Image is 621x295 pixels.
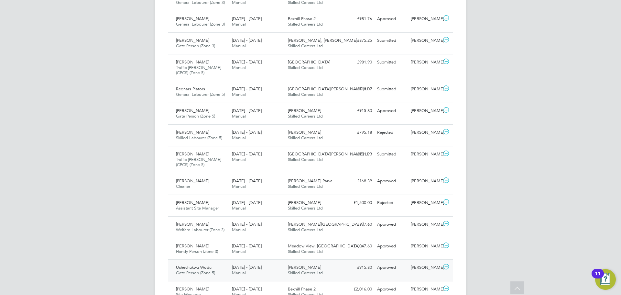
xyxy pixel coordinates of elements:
[176,92,225,97] span: General Labourer (Zone 5)
[232,184,246,189] span: Manual
[288,221,364,227] span: [PERSON_NAME][GEOGRAPHIC_DATA]
[288,86,372,92] span: [GEOGRAPHIC_DATA][PERSON_NAME] LLP
[288,243,364,249] span: Meadow View, [GEOGRAPHIC_DATA]…
[232,38,262,43] span: [DATE] - [DATE]
[288,43,323,49] span: Skilled Careers Ltd
[176,151,209,157] span: [PERSON_NAME]
[288,184,323,189] span: Skilled Careers Ltd
[288,178,332,184] span: [PERSON_NAME] Parva
[375,198,408,208] div: Rejected
[176,249,218,254] span: Handy Person (Zone 3)
[375,284,408,295] div: Approved
[176,43,215,49] span: Gate Person (Zone 3)
[232,59,262,65] span: [DATE] - [DATE]
[176,270,215,276] span: Gate Person (Zone 5)
[288,65,323,70] span: Skilled Careers Ltd
[341,284,375,295] div: £2,016.00
[408,241,442,252] div: [PERSON_NAME]
[176,200,209,205] span: [PERSON_NAME]
[176,65,221,76] span: Traffic [PERSON_NAME] (CPCS) (Zone 5)
[375,84,408,95] div: Submitted
[288,151,372,157] span: [GEOGRAPHIC_DATA][PERSON_NAME] LLP
[232,135,246,141] span: Manual
[288,21,323,27] span: Skilled Careers Ltd
[408,35,442,46] div: [PERSON_NAME]
[341,35,375,46] div: £875.25
[341,219,375,230] div: £377.60
[232,151,262,157] span: [DATE] - [DATE]
[176,113,215,119] span: Gate Person (Zone 5)
[341,127,375,138] div: £795.18
[288,157,323,162] span: Skilled Careers Ltd
[341,176,375,187] div: £168.39
[232,21,246,27] span: Manual
[232,16,262,21] span: [DATE] - [DATE]
[176,178,209,184] span: [PERSON_NAME]
[288,249,323,254] span: Skilled Careers Ltd
[408,57,442,68] div: [PERSON_NAME]
[375,219,408,230] div: Approved
[232,92,246,97] span: Manual
[176,286,209,292] span: [PERSON_NAME]
[176,86,205,92] span: Regnars Plators
[288,92,323,97] span: Skilled Careers Ltd
[288,227,323,233] span: Skilled Careers Ltd
[176,227,224,233] span: Welfare Labourer (Zone 3)
[232,157,246,162] span: Manual
[341,84,375,95] div: £318.07
[232,286,262,292] span: [DATE] - [DATE]
[375,57,408,68] div: Submitted
[288,16,316,21] span: Bexhill Phase 2
[341,14,375,24] div: £981.76
[232,130,262,135] span: [DATE] - [DATE]
[288,205,323,211] span: Skilled Careers Ltd
[176,243,209,249] span: [PERSON_NAME]
[408,84,442,95] div: [PERSON_NAME]
[232,86,262,92] span: [DATE] - [DATE]
[176,205,219,211] span: Assistant Site Manager
[375,241,408,252] div: Approved
[176,21,225,27] span: General Labourer (Zone 3)
[232,108,262,113] span: [DATE] - [DATE]
[408,149,442,160] div: [PERSON_NAME]
[288,113,323,119] span: Skilled Careers Ltd
[232,65,246,70] span: Manual
[408,284,442,295] div: [PERSON_NAME]
[288,59,330,65] span: [GEOGRAPHIC_DATA]
[232,221,262,227] span: [DATE] - [DATE]
[176,157,221,168] span: Traffic [PERSON_NAME] (CPCS) (Zone 5)
[176,38,209,43] span: [PERSON_NAME]
[408,198,442,208] div: [PERSON_NAME]
[595,274,601,282] div: 11
[176,265,212,270] span: Uchechukwu Wodu
[232,243,262,249] span: [DATE] - [DATE]
[232,265,262,270] span: [DATE] - [DATE]
[176,16,209,21] span: [PERSON_NAME]
[176,135,222,141] span: Skilled Labourer (Zone 5)
[176,184,190,189] span: Cleaner
[341,241,375,252] div: £1,047.60
[408,262,442,273] div: [PERSON_NAME]
[232,113,246,119] span: Manual
[375,262,408,273] div: Approved
[288,38,357,43] span: [PERSON_NAME], [PERSON_NAME]
[288,135,323,141] span: Skilled Careers Ltd
[408,127,442,138] div: [PERSON_NAME]
[341,262,375,273] div: £915.80
[232,178,262,184] span: [DATE] - [DATE]
[232,227,246,233] span: Manual
[375,35,408,46] div: Submitted
[232,249,246,254] span: Manual
[232,200,262,205] span: [DATE] - [DATE]
[375,176,408,187] div: Approved
[232,205,246,211] span: Manual
[232,270,246,276] span: Manual
[288,286,316,292] span: Bexhill Phase 2
[408,176,442,187] div: [PERSON_NAME]
[408,219,442,230] div: [PERSON_NAME]
[408,106,442,116] div: [PERSON_NAME]
[176,108,209,113] span: [PERSON_NAME]
[341,149,375,160] div: £981.90
[375,127,408,138] div: Rejected
[408,14,442,24] div: [PERSON_NAME]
